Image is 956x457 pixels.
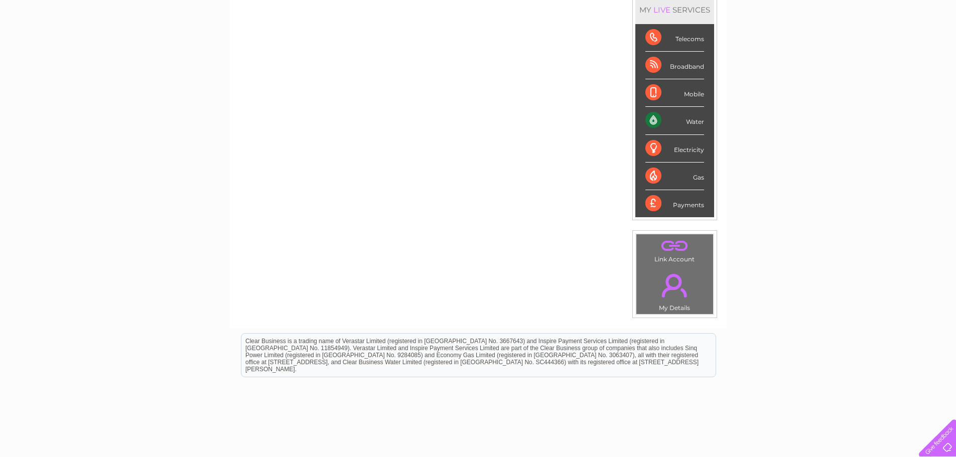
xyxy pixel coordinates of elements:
a: Energy [804,43,827,50]
a: Water [779,43,798,50]
img: logo.png [34,26,85,57]
div: Gas [645,163,704,190]
a: Telecoms [833,43,863,50]
a: . [639,237,711,254]
div: LIVE [651,5,672,15]
a: Contact [889,43,914,50]
div: Payments [645,190,704,217]
a: Blog [869,43,883,50]
div: Electricity [645,135,704,163]
td: My Details [636,265,714,315]
div: Clear Business is a trading name of Verastar Limited (registered in [GEOGRAPHIC_DATA] No. 3667643... [241,6,716,49]
div: Water [645,107,704,134]
a: 0333 014 3131 [767,5,836,18]
a: . [639,268,711,303]
a: Log out [923,43,946,50]
div: Telecoms [645,24,704,52]
div: Broadband [645,52,704,79]
div: Mobile [645,79,704,107]
td: Link Account [636,234,714,265]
